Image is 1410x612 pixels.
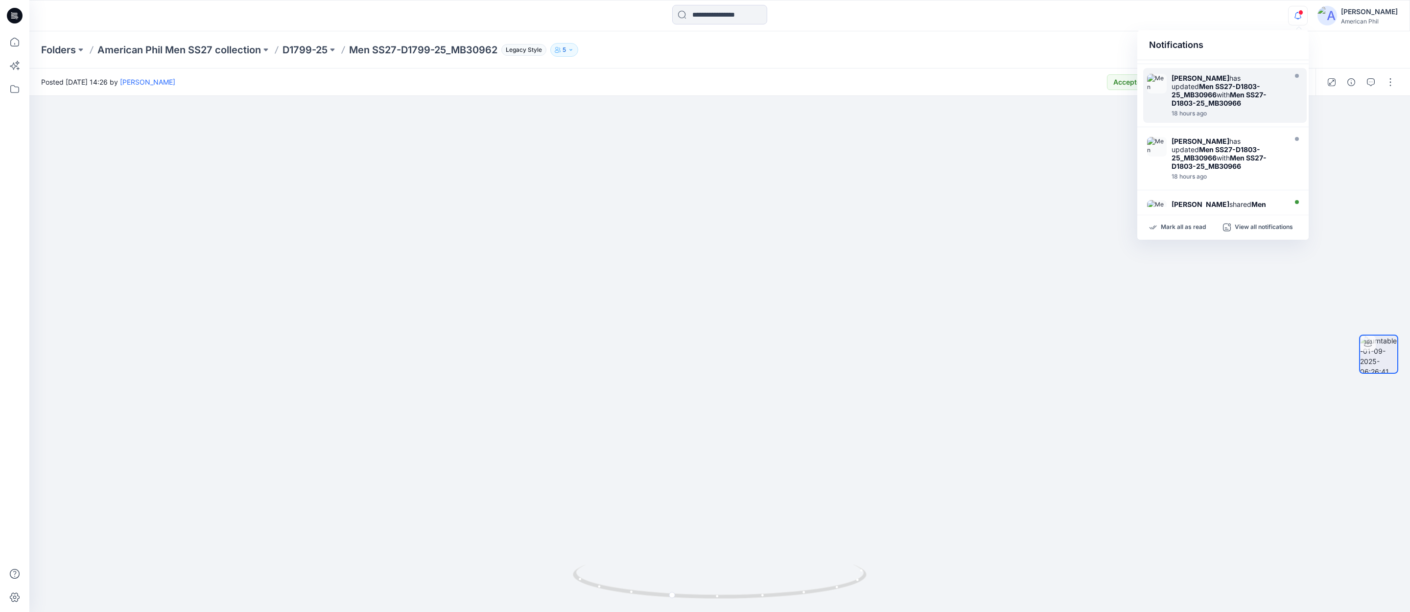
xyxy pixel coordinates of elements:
p: Mark all as read [1161,223,1206,232]
div: [PERSON_NAME] [1341,6,1398,18]
img: Men SS27-D1803-25_MB30966 [1147,137,1167,157]
a: Folders [41,43,76,57]
strong: [PERSON_NAME] [1172,200,1229,208]
a: American Phil Men SS27 collection [97,43,261,57]
div: American Phil [1341,18,1398,25]
p: 5 [563,45,566,55]
div: has updated with [1172,74,1284,107]
span: Posted [DATE] 14:26 by [41,77,175,87]
a: D1799-25 [282,43,328,57]
button: Details [1343,74,1359,90]
div: Tuesday, September 02, 2025 17:51 [1172,173,1284,180]
a: [PERSON_NAME] [120,78,175,86]
div: Notifications [1137,30,1309,60]
strong: [PERSON_NAME] [1172,137,1229,145]
p: View all notifications [1235,223,1293,232]
img: avatar [1317,6,1337,25]
strong: Men SS27-D1803-25_MB30966 [1172,82,1260,99]
strong: Men SS27-D1803-25_MB30966 [1172,145,1260,162]
span: Legacy Style [501,44,546,56]
img: Men SS27-D1803-25_MB30966 [1147,74,1167,93]
div: has updated with [1172,137,1284,170]
div: Tuesday, September 02, 2025 17:53 [1172,110,1284,117]
strong: Men SS27-D1803-25_MB30966 [1172,91,1267,107]
button: 5 [550,43,578,57]
p: Men SS27-D1799-25_MB30962 [349,43,497,57]
strong: [PERSON_NAME] [1172,74,1229,82]
div: shared in [1172,200,1284,233]
button: Legacy Style [497,43,546,57]
strong: Men SS27-D1803-25_MB30966 [1172,154,1267,170]
img: Men SS27-D1803-25_MB30966 [1147,200,1167,220]
img: turntable-01-09-2025-06:26:41 [1360,336,1397,373]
